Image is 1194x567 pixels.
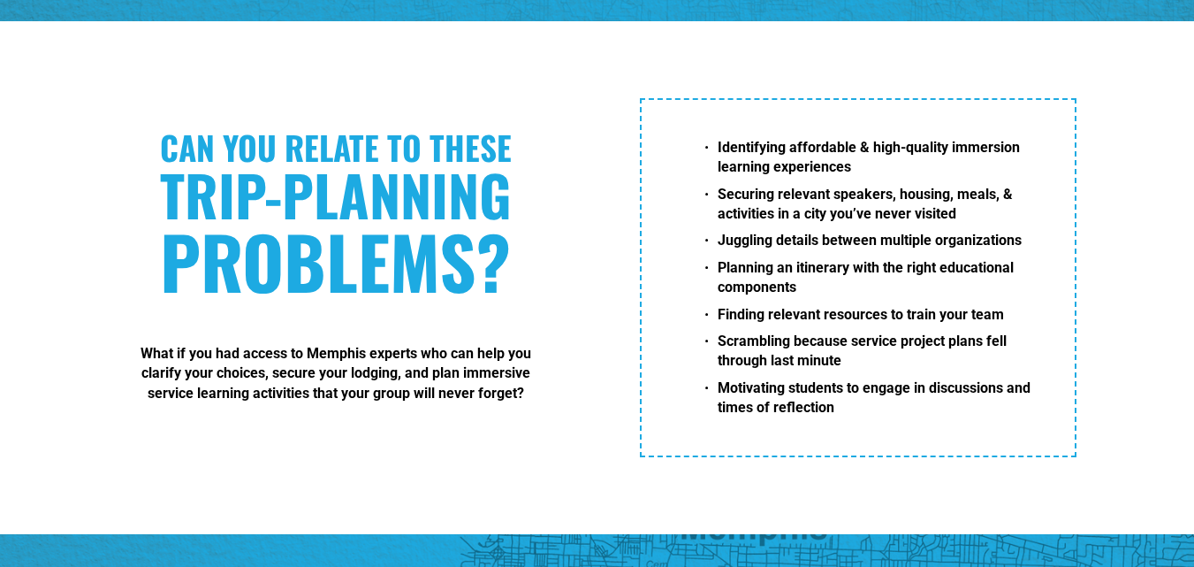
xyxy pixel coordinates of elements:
strong: Scrambling because service project plans fell through last minute [718,333,1010,369]
strong: ​​Securing relevant speakers, housing, meals, & activities in a city you’ve never visited [718,186,1016,222]
strong: Motivating students to engage in discussions and times of reflection [718,379,1034,416]
strong: PROBLEMS? [160,208,511,313]
strong: Finding relevant resources to train your team [718,306,1004,323]
strong: CAN YOU RELATE TO THESE [160,123,512,172]
strong: Juggling details between multiple organizations [718,232,1022,249]
strong: Planning an itinerary with the right educational components [718,259,1017,295]
strong: What if you had access to Memphis experts who can help you clarify your choices, secure your lodg... [141,345,535,402]
strong: Identifying affordable & high-quality immersion learning experiences [718,139,1023,175]
strong: TRIP-PLANNING [160,153,512,235]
